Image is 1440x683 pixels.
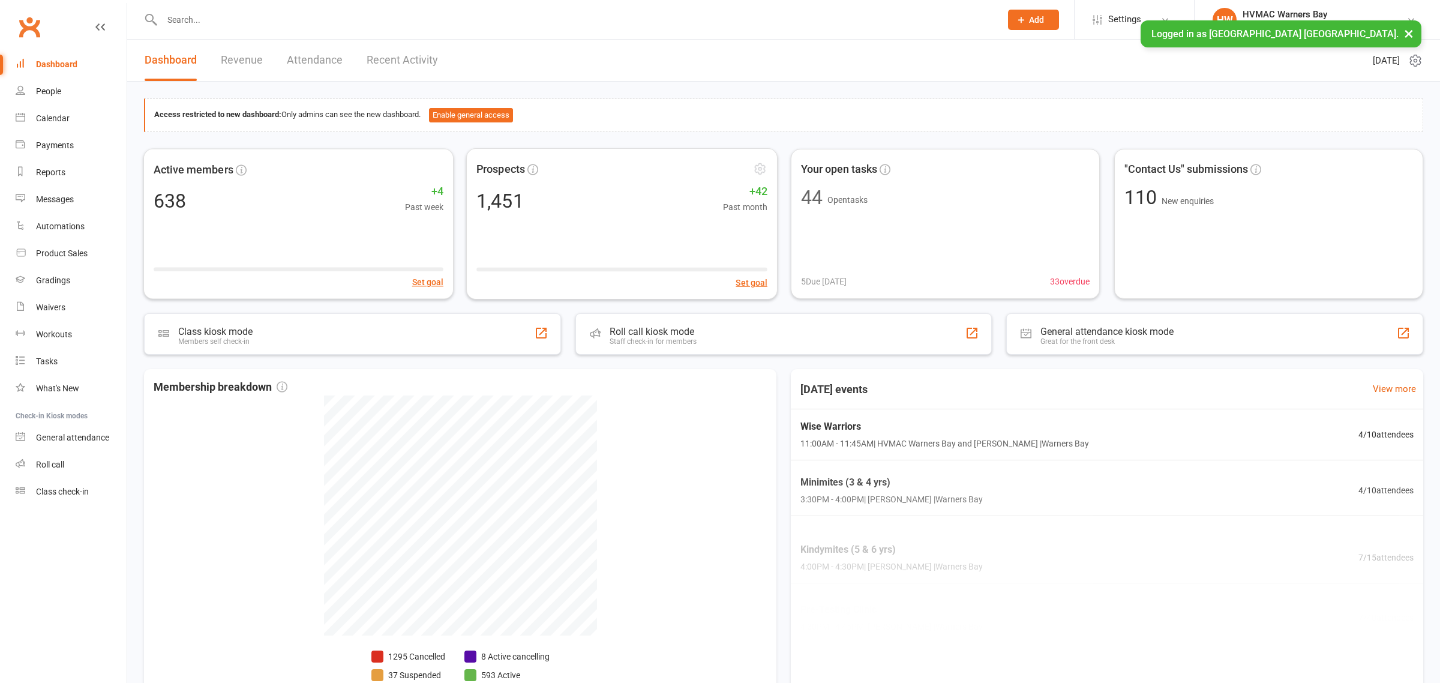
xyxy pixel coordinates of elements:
[36,113,70,123] div: Calendar
[16,240,127,267] a: Product Sales
[464,669,550,682] li: 593 Active
[36,302,65,312] div: Waivers
[16,105,127,132] a: Calendar
[827,195,868,205] span: Open tasks
[1124,186,1162,209] span: 110
[1108,6,1141,33] span: Settings
[1040,326,1174,337] div: General attendance kiosk mode
[801,275,847,288] span: 5 Due [DATE]
[16,424,127,451] a: General attendance kiosk mode
[154,379,287,396] span: Membership breakdown
[154,161,233,178] span: Active members
[16,375,127,402] a: What's New
[723,182,767,200] span: +42
[36,460,64,469] div: Roll call
[16,213,127,240] a: Automations
[800,437,1089,450] span: 11:00AM - 11:45AM | HVMAC Warners Bay and [PERSON_NAME] | Warners Bay
[476,160,525,178] span: Prospects
[154,108,1414,122] div: Only admins can see the new dashboard.
[1008,10,1059,30] button: Add
[1373,53,1400,68] span: [DATE]
[36,248,88,258] div: Product Sales
[1243,20,1406,31] div: [GEOGRAPHIC_DATA] [GEOGRAPHIC_DATA]
[1373,382,1416,396] a: View more
[476,191,524,210] div: 1,451
[464,650,550,663] li: 8 Active cancelling
[16,78,127,105] a: People
[736,275,767,289] button: Set goal
[36,357,58,366] div: Tasks
[1358,551,1414,564] span: 7 / 15 attendees
[16,348,127,375] a: Tasks
[36,433,109,442] div: General attendance
[36,329,72,339] div: Workouts
[16,186,127,213] a: Messages
[405,182,443,200] span: +4
[36,86,61,96] div: People
[800,620,983,633] span: 4:30PM - 4:45PM | [PERSON_NAME] | Warners Bay
[800,560,983,573] span: 4:00PM - 4:30PM | [PERSON_NAME] | Warners Bay
[1050,275,1090,288] span: 33 overdue
[36,194,74,204] div: Messages
[1398,20,1420,46] button: ×
[371,669,445,682] li: 37 Suspended
[36,167,65,177] div: Reports
[1029,15,1044,25] span: Add
[801,188,823,207] div: 44
[367,40,438,81] a: Recent Activity
[36,384,79,393] div: What's New
[610,326,697,337] div: Roll call kiosk mode
[36,140,74,150] div: Payments
[16,267,127,294] a: Gradings
[1243,9,1406,20] div: HVMAC Warners Bay
[405,200,443,213] span: Past week
[800,475,983,490] span: Minimites (3 & 4 yrs)
[36,275,70,285] div: Gradings
[14,12,44,42] a: Clubworx
[800,602,983,618] span: Pre-Testing Clinic
[1162,196,1214,206] span: New enquiries
[16,132,127,159] a: Payments
[429,108,513,122] button: Enable general access
[158,11,992,28] input: Search...
[800,542,983,558] span: Kindymites (5 & 6 yrs)
[1213,8,1237,32] div: HW
[723,200,767,214] span: Past month
[154,110,281,119] strong: Access restricted to new dashboard:
[36,59,77,69] div: Dashboard
[287,40,343,81] a: Attendance
[16,321,127,348] a: Workouts
[800,419,1089,435] span: Wise Warriors
[800,493,983,506] span: 3:30PM - 4:00PM | [PERSON_NAME] | Warners Bay
[1151,28,1399,40] span: Logged in as [GEOGRAPHIC_DATA] [GEOGRAPHIC_DATA].
[178,337,253,346] div: Members self check-in
[1124,161,1248,178] span: "Contact Us" submissions
[801,161,877,178] span: Your open tasks
[16,51,127,78] a: Dashboard
[36,221,85,231] div: Automations
[791,379,877,400] h3: [DATE] events
[1358,611,1414,624] span: 7 / 40 attendees
[154,191,186,210] div: 638
[1358,428,1414,441] span: 4 / 10 attendees
[371,650,445,663] li: 1295 Cancelled
[16,294,127,321] a: Waivers
[178,326,253,337] div: Class kiosk mode
[221,40,263,81] a: Revenue
[16,159,127,186] a: Reports
[145,40,197,81] a: Dashboard
[36,487,89,496] div: Class check-in
[1358,484,1414,497] span: 4 / 10 attendees
[412,275,443,288] button: Set goal
[1040,337,1174,346] div: Great for the front desk
[16,451,127,478] a: Roll call
[16,478,127,505] a: Class kiosk mode
[610,337,697,346] div: Staff check-in for members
